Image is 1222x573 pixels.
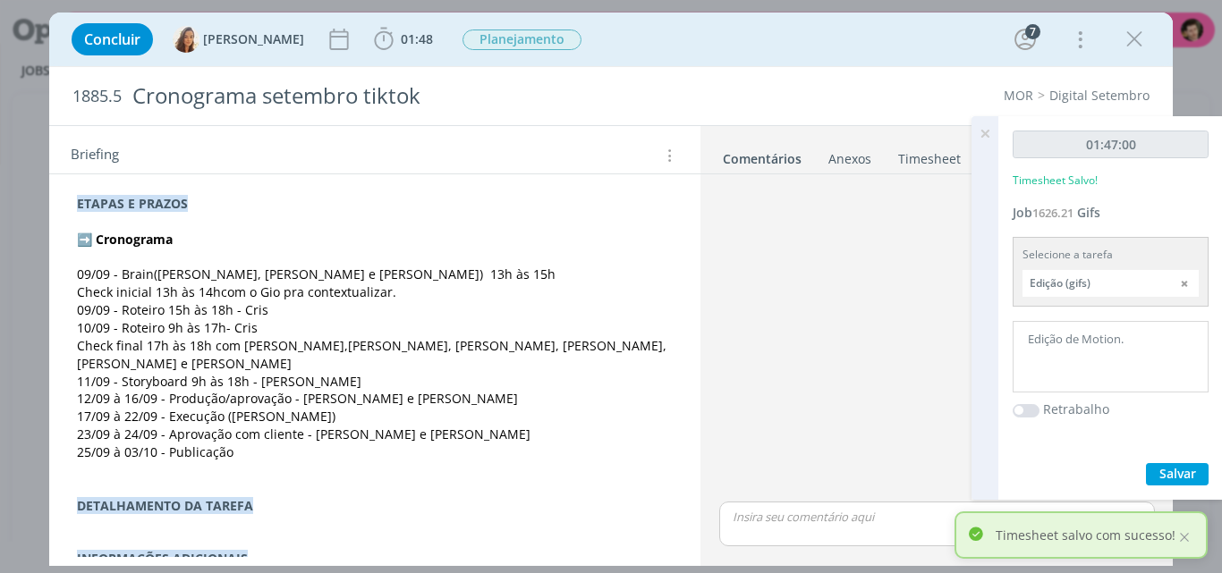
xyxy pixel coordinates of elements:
[77,283,221,300] span: Check inicial 13h às 14h
[125,74,693,118] div: Cronograma setembro tiktok
[72,23,153,55] button: Concluir
[173,26,304,53] button: V[PERSON_NAME]
[77,337,348,354] span: Check final 17h às 18h com [PERSON_NAME],
[77,319,226,336] span: 10/09 - Roteiro 9h às 17h
[226,319,258,336] span: - Cris
[828,150,871,168] div: Anexos
[1077,204,1100,221] span: Gifs
[84,32,140,46] span: Concluir
[77,390,518,407] span: 12/09 à 16/09 - Produção/aprovação - [PERSON_NAME] e [PERSON_NAME]
[1013,173,1098,189] p: Timesheet Salvo!
[71,144,119,167] span: Briefing
[72,87,122,106] span: 1885.5
[77,373,129,390] span: 11/09 - S
[129,373,361,390] span: toryboard 9h às 18h - [PERSON_NAME]
[77,408,335,425] span: 17/09 à 22/09 - Execução ([PERSON_NAME])
[77,550,248,567] strong: INFORMAÇÕES ADICIONAIS
[154,265,556,282] span: ([PERSON_NAME], [PERSON_NAME] e [PERSON_NAME]) 13h às 15h
[1025,24,1040,39] div: 7
[462,29,582,51] button: Planejamento
[49,13,1174,566] div: dialog
[173,26,199,53] img: V
[77,337,670,372] span: [PERSON_NAME], [PERSON_NAME], [PERSON_NAME], [PERSON_NAME] e [PERSON_NAME]
[77,497,253,514] strong: DETALHAMENTO DA TAREFA
[1049,87,1150,104] a: Digital Setembro
[722,142,802,168] a: Comentários
[77,195,188,212] strong: ETAPAS E PRAZOS
[996,526,1175,544] p: Timesheet salvo com sucesso!
[1032,205,1073,221] span: 1626.21
[77,443,233,460] span: 25/09 à 03/10 - Publicação
[1013,204,1100,221] a: Job1626.21Gifs
[1011,25,1040,54] button: 7
[77,231,173,248] strong: ➡️ Cronograma
[203,33,304,46] span: [PERSON_NAME]
[77,426,530,442] span: 23/09 à 24/09 - Aprovação com cliente - [PERSON_NAME] e [PERSON_NAME]
[1004,87,1033,104] a: MOR
[1159,465,1196,482] span: Salvar
[369,25,437,54] button: 01:48
[77,301,268,318] span: 09/09 - Roteiro 15h às 18h - Cris
[401,30,433,47] span: 01:48
[1023,247,1199,263] div: Selecione a tarefa
[897,142,962,168] a: Timesheet
[1146,463,1209,485] button: Salvar
[77,265,154,282] span: 09/09 - Brain
[221,283,396,300] span: com o Gio pra contextualizar.
[1043,400,1109,418] label: Retrabalho
[462,29,581,50] span: Planejamento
